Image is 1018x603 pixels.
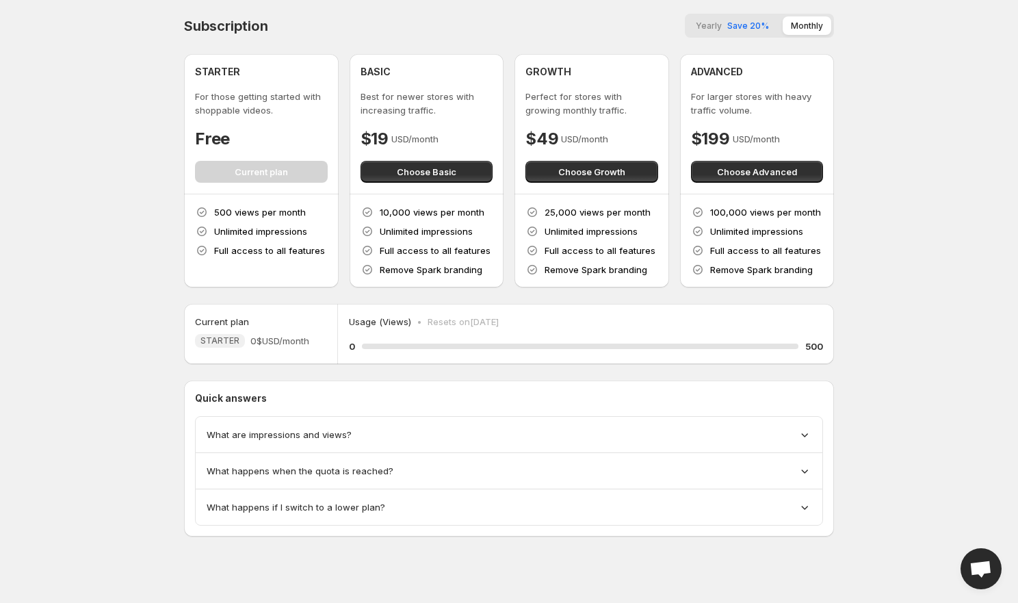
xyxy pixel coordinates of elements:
[525,161,658,183] button: Choose Growth
[195,392,823,405] p: Quick answers
[733,132,780,146] p: USD/month
[710,244,821,257] p: Full access to all features
[696,21,722,31] span: Yearly
[691,128,730,150] h4: $199
[688,16,777,35] button: YearlySave 20%
[545,263,647,277] p: Remove Spark branding
[184,18,268,34] h4: Subscription
[361,90,493,117] p: Best for newer stores with increasing traffic.
[545,244,655,257] p: Full access to all features
[397,165,456,179] span: Choose Basic
[349,339,355,353] h5: 0
[361,128,389,150] h4: $19
[691,90,824,117] p: For larger stores with heavy traffic volume.
[214,224,307,238] p: Unlimited impressions
[207,464,393,478] span: What happens when the quota is reached?
[805,339,823,353] h5: 500
[727,21,769,31] span: Save 20%
[545,205,651,219] p: 25,000 views per month
[525,90,658,117] p: Perfect for stores with growing monthly traffic.
[207,428,352,441] span: What are impressions and views?
[558,165,625,179] span: Choose Growth
[525,128,558,150] h4: $49
[380,244,491,257] p: Full access to all features
[195,315,249,329] h5: Current plan
[195,65,240,79] h4: STARTER
[195,128,230,150] h4: Free
[545,224,638,238] p: Unlimited impressions
[561,132,608,146] p: USD/month
[691,161,824,183] button: Choose Advanced
[710,205,821,219] p: 100,000 views per month
[214,244,325,257] p: Full access to all features
[391,132,439,146] p: USD/month
[207,500,385,514] span: What happens if I switch to a lower plan?
[710,224,803,238] p: Unlimited impressions
[525,65,571,79] h4: GROWTH
[361,161,493,183] button: Choose Basic
[961,548,1002,589] div: Open chat
[691,65,743,79] h4: ADVANCED
[428,315,499,329] p: Resets on [DATE]
[380,263,482,277] p: Remove Spark branding
[417,315,422,329] p: •
[717,165,797,179] span: Choose Advanced
[214,205,306,219] p: 500 views per month
[200,335,239,346] span: STARTER
[250,334,309,348] span: 0$ USD/month
[783,16,831,35] button: Monthly
[710,263,813,277] p: Remove Spark branding
[195,90,328,117] p: For those getting started with shoppable videos.
[349,315,411,329] p: Usage (Views)
[380,224,473,238] p: Unlimited impressions
[361,65,391,79] h4: BASIC
[380,205,484,219] p: 10,000 views per month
